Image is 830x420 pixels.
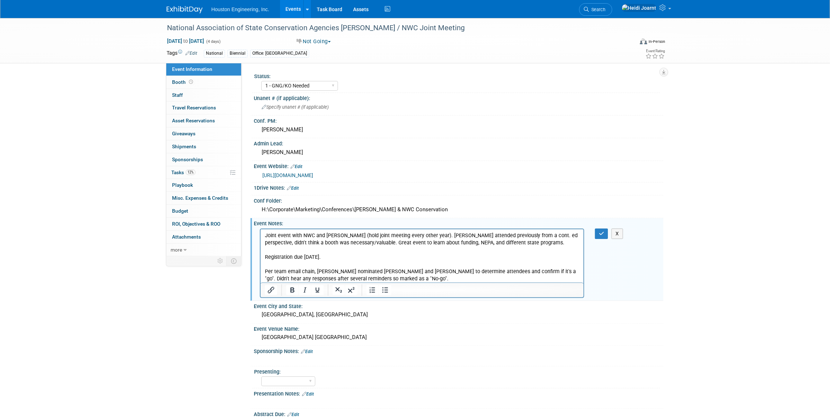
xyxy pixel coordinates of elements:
[254,116,663,125] div: Conf. PM:
[166,218,241,230] a: ROI, Objectives & ROO
[227,50,248,57] div: Biennial
[211,6,269,12] span: Houston Engineering, Inc.
[261,229,583,283] iframe: Rich Text Area
[254,195,663,204] div: Conf Folder:
[379,285,391,295] button: Bullet list
[172,157,203,162] span: Sponsorships
[265,285,277,295] button: Insert/edit link
[259,124,658,135] div: [PERSON_NAME]
[254,324,663,333] div: Event Venue Name:
[166,89,241,101] a: Staff
[166,244,241,256] a: more
[166,192,241,204] a: Misc. Expenses & Credits
[302,392,314,397] a: Edit
[185,51,197,56] a: Edit
[172,66,212,72] span: Event Information
[645,49,665,53] div: Event Rating
[167,6,203,13] img: ExhibitDay
[172,195,228,201] span: Misc. Expenses & Credits
[254,161,663,170] div: Event Website:
[227,256,242,266] td: Toggle Event Tabs
[166,231,241,243] a: Attachments
[171,247,182,253] span: more
[301,349,313,354] a: Edit
[299,285,311,295] button: Italic
[172,234,201,240] span: Attachments
[206,39,221,44] span: (4 days)
[259,147,658,158] div: [PERSON_NAME]
[166,127,241,140] a: Giveaways
[166,140,241,153] a: Shipments
[294,38,334,45] button: Not Going
[186,170,195,175] span: 12%
[254,366,660,375] div: Presenting:
[166,205,241,217] a: Budget
[167,38,204,44] span: [DATE] [DATE]
[254,346,663,355] div: Sponsorship Notes:
[172,79,194,85] span: Booth
[640,39,647,44] img: Format-Inperson.png
[591,37,665,48] div: Event Format
[254,409,663,418] div: Abstract Due:
[166,179,241,191] a: Playbook
[259,309,658,320] div: [GEOGRAPHIC_DATA], [GEOGRAPHIC_DATA]
[164,22,623,35] div: National Association of State Conservation Agencies [PERSON_NAME] / NWC Joint Meeting
[182,38,189,44] span: to
[579,3,612,16] a: Search
[214,256,227,266] td: Personalize Event Tab Strip
[345,285,357,295] button: Superscript
[4,3,319,54] body: Rich Text Area. Press ALT-0 for help.
[166,76,241,89] a: Booth
[254,71,660,80] div: Status:
[254,182,663,192] div: 1Drive Notes:
[262,104,329,110] span: Specify unanet # (if applicable)
[188,79,194,85] span: Booth not reserved yet
[172,118,215,123] span: Asset Reservations
[259,332,658,343] div: [GEOGRAPHIC_DATA] [GEOGRAPHIC_DATA]
[204,50,225,57] div: National
[254,218,663,227] div: Event Notes:
[290,164,302,169] a: Edit
[622,4,657,12] img: Heidi Joarnt
[254,388,663,398] div: Presentation Notes:
[172,92,183,98] span: Staff
[172,144,196,149] span: Shipments
[166,153,241,166] a: Sponsorships
[250,50,309,57] div: Office: [GEOGRAPHIC_DATA]
[167,49,197,58] td: Tags
[166,166,241,179] a: Tasks12%
[333,285,345,295] button: Subscript
[172,208,188,214] span: Budget
[166,63,241,76] a: Event Information
[172,221,220,227] span: ROI, Objectives & ROO
[287,186,299,191] a: Edit
[4,3,319,54] p: Joint event with NWC and [PERSON_NAME] (hold joint meeting every other year). [PERSON_NAME] atten...
[166,101,241,114] a: Travel Reservations
[286,285,298,295] button: Bold
[254,138,663,147] div: Admin Lead:
[166,114,241,127] a: Asset Reservations
[172,131,195,136] span: Giveaways
[172,105,216,110] span: Travel Reservations
[254,301,663,310] div: Event City and State:
[172,182,193,188] span: Playbook
[589,7,605,12] span: Search
[311,285,324,295] button: Underline
[254,93,663,102] div: Unanet # (if applicable):
[262,172,313,178] a: [URL][DOMAIN_NAME]
[612,229,623,239] button: X
[366,285,379,295] button: Numbered list
[171,170,195,175] span: Tasks
[287,412,299,417] a: Edit
[648,39,665,44] div: In-Person
[259,204,658,215] div: H:\Corporate\Marketing\Conferences\[PERSON_NAME] & NWC Conservation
